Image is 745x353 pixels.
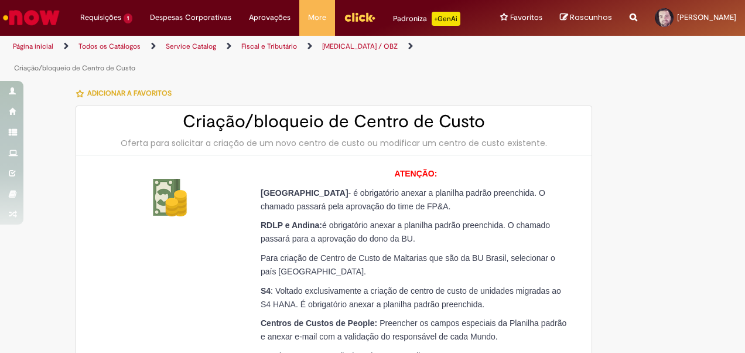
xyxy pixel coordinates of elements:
span: Despesas Corporativas [150,12,231,23]
a: Service Catalog [166,42,216,51]
a: Criação/bloqueio de Centro de Custo [14,63,135,73]
img: Criação/bloqueio de Centro de Custo [151,179,189,216]
span: Para criação de Centro de Custo de Maltarias que são da BU Brasil, selecionar o país [GEOGRAPHIC_... [261,253,555,276]
span: : Voltado exclusivamente a criação de centro de custo de unidades migradas ao S4 HANA. É obrigató... [261,286,561,309]
span: Centros de Custos de People: [261,318,377,328]
a: Fiscal e Tributário [241,42,297,51]
span: ATENÇÃO: [395,169,438,178]
img: click_logo_yellow_360x200.png [344,8,375,26]
span: RDLP e Andina: [261,220,322,230]
span: S4 [261,286,271,296]
span: Preencher os campos especiais da Planilha padrão e anexar e-mail com a validação do responsável d... [261,318,566,341]
h2: Criação/bloqueio de Centro de Custo [88,112,580,131]
img: ServiceNow [1,6,61,29]
span: é obrigatório anexar a planilha padrão preenchida. O chamado passará para a aprovação do dono da BU. [261,220,550,243]
span: Rascunhos [570,12,612,23]
span: More [308,12,326,23]
span: Adicionar a Favoritos [87,89,172,98]
div: Padroniza [393,12,460,26]
button: Adicionar a Favoritos [76,81,178,106]
span: [PERSON_NAME] [677,12,736,22]
span: 1 [124,13,132,23]
span: Aprovações [249,12,291,23]
ul: Trilhas de página [9,36,488,79]
p: +GenAi [432,12,460,26]
a: [MEDICAL_DATA] / OBZ [322,42,398,51]
span: Favoritos [510,12,542,23]
a: Rascunhos [560,12,612,23]
span: - é obrigatório anexar a planilha padrão preenchida. O chamado passará pela aprovação do time de ... [261,188,545,211]
span: Requisições [80,12,121,23]
a: Todos os Catálogos [78,42,141,51]
span: [GEOGRAPHIC_DATA] [261,188,348,198]
div: Oferta para solicitar a criação de um novo centro de custo ou modificar um centro de custo existe... [88,137,580,149]
a: Página inicial [13,42,53,51]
